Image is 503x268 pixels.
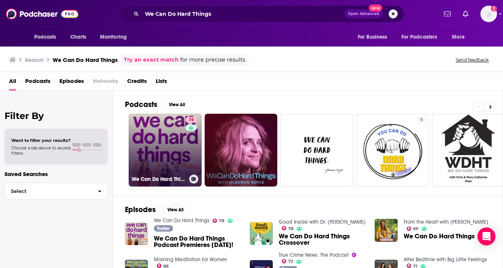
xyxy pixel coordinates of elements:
[453,57,491,63] button: Send feedback
[29,30,66,44] button: open menu
[70,32,87,42] span: Charts
[413,227,418,230] span: 69
[404,233,475,239] a: We Can Do Hard Things
[5,110,108,121] h2: Filter By
[288,260,293,263] span: 72
[5,183,108,200] button: Select
[129,114,202,187] a: 78We Can Do Hard Things
[93,75,118,90] span: Networks
[407,226,419,231] a: 69
[404,256,487,263] a: After Bedtime with Big Little Feelings
[401,32,438,42] span: For Podcasters
[142,8,345,20] input: Search podcasts, credits, & more...
[154,235,241,248] span: We Can Do Hard Things Podcast Premieres [DATE]!
[5,189,92,194] span: Select
[417,117,426,123] a: 5
[452,32,465,42] span: More
[11,145,71,156] span: Choose a tab above to access filters.
[127,75,147,90] a: Credits
[157,263,169,268] a: 88
[348,12,379,16] span: Open Advanced
[163,100,190,109] button: View All
[407,263,418,268] a: 71
[53,56,118,63] h3: We Can Do Hard Things
[125,205,189,214] a: EpisodesView All
[124,56,179,64] a: Try an exact match
[358,32,388,42] span: For Business
[282,226,294,230] a: 78
[162,205,189,214] button: View All
[491,6,497,12] svg: Add a profile image
[6,7,78,21] img: Podchaser - Follow, Share and Rate Podcasts
[132,176,186,182] h3: We Can Do Hard Things
[154,217,210,224] a: We Can Do Hard Things
[11,138,71,143] span: Want to filter your results?
[447,30,474,44] button: open menu
[125,100,190,109] a: PodcastsView All
[185,117,197,123] a: 78
[65,30,91,44] a: Charts
[480,6,497,22] span: Logged in as megcassidy
[480,6,497,22] img: User Profile
[219,219,224,223] span: 78
[279,252,349,258] a: True Crime News: The Podcast
[5,170,108,178] p: Saved Searches
[157,226,170,231] span: Trailer
[288,227,293,230] span: 78
[353,30,397,44] button: open menu
[345,9,383,18] button: Open AdvancedNew
[125,205,156,214] h2: Episodes
[460,8,471,20] a: Show notifications dropdown
[154,235,241,248] a: We Can Do Hard Things Podcast Premieres Tuesday, May 11th!
[25,56,44,63] h3: Search
[404,219,488,225] a: From the Heart with Rachel Brathen
[100,32,127,42] span: Monitoring
[420,116,423,124] span: 5
[375,219,398,242] img: We Can Do Hard Things
[125,223,148,245] img: We Can Do Hard Things Podcast Premieres Tuesday, May 11th!
[441,8,454,20] a: Show notifications dropdown
[154,256,227,263] a: Morning Meditation for Women
[125,100,157,109] h2: Podcasts
[188,116,194,124] span: 78
[59,75,84,90] a: Episodes
[480,6,497,22] button: Show profile menu
[25,75,50,90] a: Podcasts
[369,5,382,12] span: New
[180,56,245,64] span: for more precise results
[34,32,56,42] span: Podcasts
[156,75,167,90] a: Lists
[121,5,404,23] div: Search podcasts, credits, & more...
[279,219,366,225] a: Good Inside with Dr. Becky
[279,233,366,246] a: We Can Do Hard Things Crossover
[163,265,169,268] span: 88
[9,75,16,90] a: All
[356,114,429,187] a: 5
[282,259,293,263] a: 72
[95,30,137,44] button: open menu
[397,30,448,44] button: open menu
[413,265,417,268] span: 71
[213,218,225,223] a: 78
[477,227,495,245] div: Open Intercom Messenger
[250,222,273,245] img: We Can Do Hard Things Crossover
